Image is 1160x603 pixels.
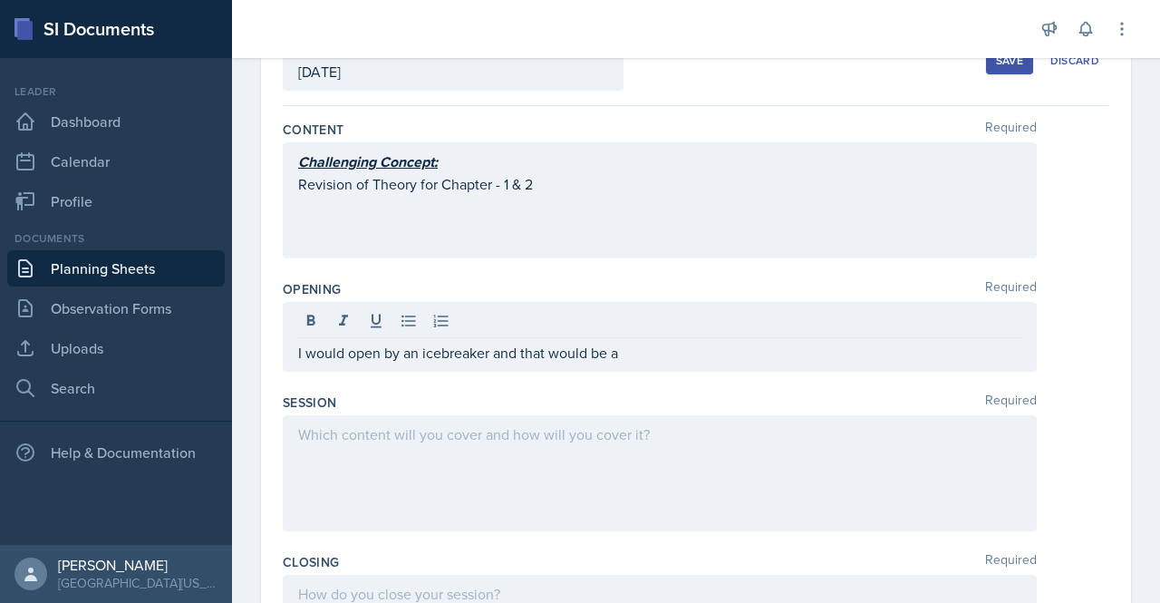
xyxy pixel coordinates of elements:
[283,553,339,571] label: Closing
[1050,53,1099,68] div: Discard
[7,143,225,180] a: Calendar
[7,230,225,247] div: Documents
[1040,47,1109,74] button: Discard
[7,83,225,100] div: Leader
[996,53,1023,68] div: Save
[298,173,1021,195] p: Revision of Theory for Chapter - 1 & 2
[985,553,1037,571] span: Required
[58,556,217,574] div: [PERSON_NAME]
[283,121,343,139] label: Content
[985,121,1037,139] span: Required
[7,103,225,140] a: Dashboard
[298,342,1021,364] p: I would open by an icebreaker and that would be a
[7,290,225,326] a: Observation Forms
[298,151,438,172] u: Challenging Concept:
[7,434,225,471] div: Help & Documentation
[283,394,336,412] label: Session
[7,370,225,406] a: Search
[58,574,217,592] div: [GEOGRAPHIC_DATA][US_STATE]
[7,330,225,366] a: Uploads
[985,394,1037,412] span: Required
[283,280,341,298] label: Opening
[986,47,1033,74] button: Save
[7,250,225,287] a: Planning Sheets
[985,280,1037,298] span: Required
[7,183,225,219] a: Profile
